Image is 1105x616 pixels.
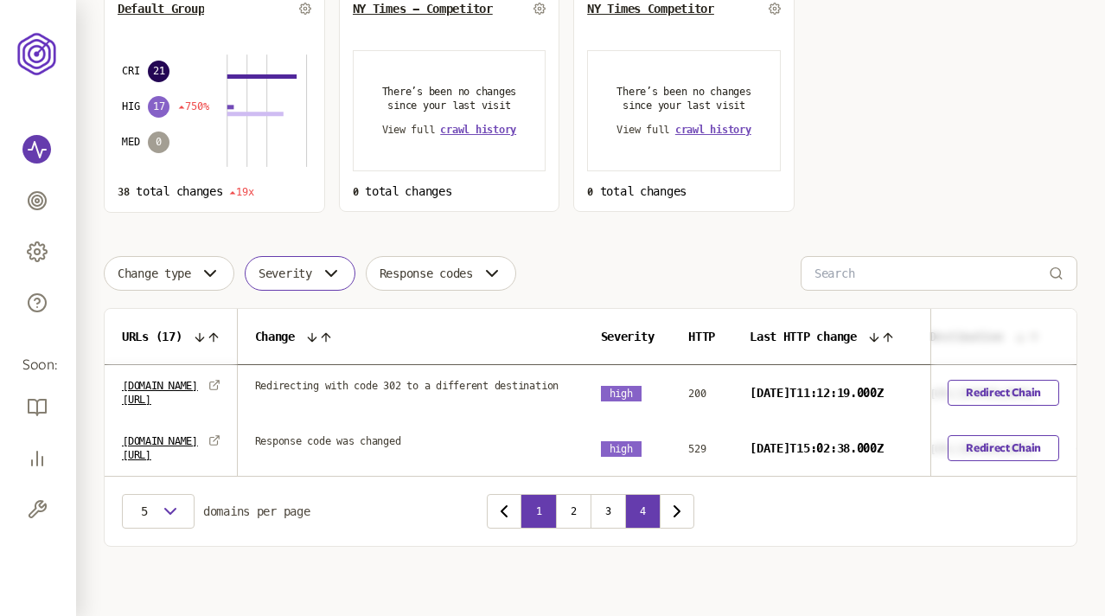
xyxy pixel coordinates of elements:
[688,330,715,343] span: HTTP
[616,123,751,137] div: View full
[136,504,153,518] span: 5
[587,186,593,198] span: 0
[675,124,751,136] span: crawl history
[601,330,655,343] span: Severity
[178,99,208,113] span: 750%
[750,441,883,455] span: [DATE]T15:02:38.000Z
[229,186,253,198] span: 19x
[380,266,473,280] span: Response codes
[353,184,546,198] p: total changes
[259,266,312,280] span: Severity
[353,2,493,16] button: NY Times - Competitor
[601,441,642,457] span: high
[587,2,714,16] button: NY Times Competitor
[255,434,401,448] span: Response code was changed
[245,256,355,291] button: Severity
[929,388,1035,400] span: [URL][DOMAIN_NAME]
[148,61,169,82] span: 21
[118,2,204,16] button: Default Group
[521,494,556,529] button: 1
[440,124,516,136] span: crawl history
[122,494,195,529] button: 5
[591,494,625,529] button: 3
[929,443,1035,455] span: [URL][DOMAIN_NAME]
[609,85,759,112] p: There’s been no changes since your last visit
[122,99,139,113] span: HIG
[750,330,857,343] span: Last HTTP change
[601,386,642,401] span: high
[556,494,591,529] button: 2
[440,123,516,137] button: crawl history
[374,85,525,112] p: There’s been no changes since your last visit
[625,494,660,529] button: 4
[118,266,191,280] span: Change type
[255,379,559,393] span: Redirecting with code 302 to a different destination
[814,257,1049,290] input: Search
[122,379,201,407] a: [DOMAIN_NAME][URL]
[148,96,169,118] span: 17
[122,64,139,78] span: CRI
[122,434,201,462] a: [DOMAIN_NAME][URL]
[22,356,54,375] span: Soon:
[255,330,295,343] span: Change
[366,256,516,291] button: Response codes
[118,184,311,199] p: total changes
[118,186,130,198] span: 38
[587,184,781,198] p: total changes
[353,186,359,198] span: 0
[948,380,1059,406] a: Redirect Chain
[148,132,169,153] span: 0
[382,123,517,137] div: View full
[104,256,234,291] button: Change type
[688,388,706,400] span: 200
[675,123,751,137] button: crawl history
[688,443,706,455] span: 529
[203,504,310,518] span: domains per page
[122,135,139,149] span: MED
[122,330,182,343] span: URLs ( 17 )
[750,386,883,400] span: [DATE]T11:12:19.000Z
[929,330,1003,343] span: Destination
[948,435,1059,461] a: Redirect Chain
